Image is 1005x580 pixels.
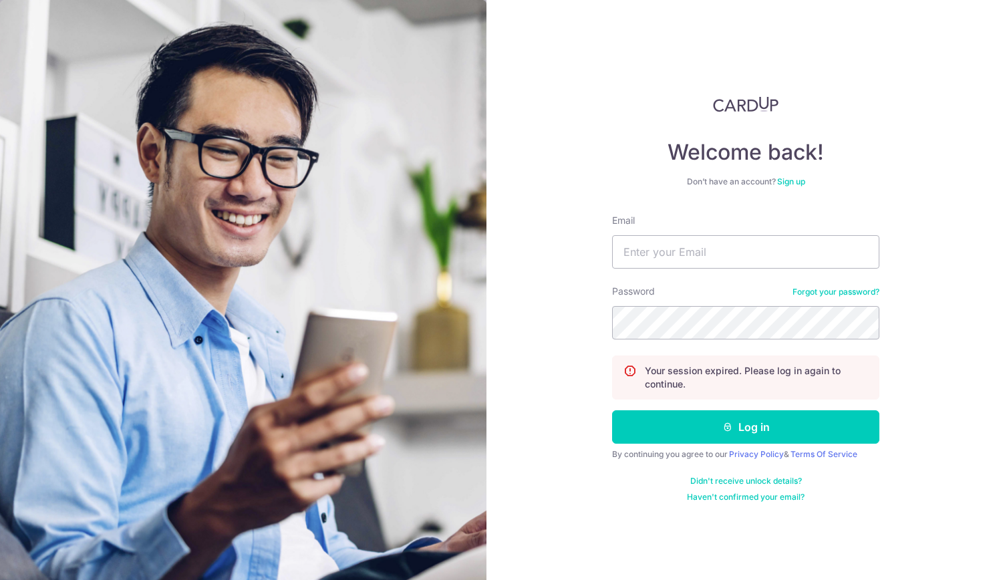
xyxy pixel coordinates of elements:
div: By continuing you agree to our & [612,449,879,460]
button: Log in [612,410,879,444]
a: Privacy Policy [729,449,784,459]
a: Terms Of Service [791,449,857,459]
label: Email [612,214,635,227]
p: Your session expired. Please log in again to continue. [645,364,868,391]
h4: Welcome back! [612,139,879,166]
a: Haven't confirmed your email? [687,492,805,502]
a: Didn't receive unlock details? [690,476,802,486]
a: Sign up [777,176,805,186]
img: CardUp Logo [713,96,778,112]
input: Enter your Email [612,235,879,269]
div: Don’t have an account? [612,176,879,187]
label: Password [612,285,655,298]
a: Forgot your password? [793,287,879,297]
